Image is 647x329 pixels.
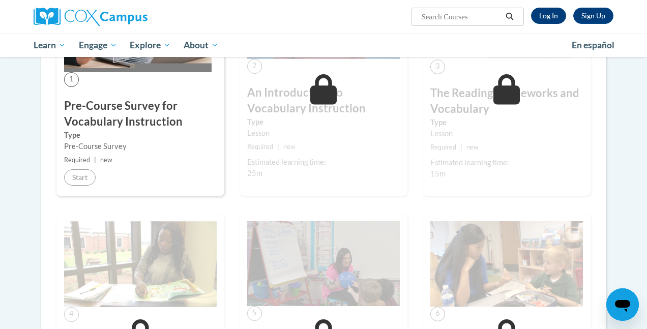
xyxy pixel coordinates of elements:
[283,143,296,151] span: new
[247,306,262,321] span: 5
[247,116,400,128] label: Type
[94,156,96,164] span: |
[460,143,462,151] span: |
[430,221,583,307] img: Course Image
[247,85,400,116] h3: An Introduction to Vocabulary Instruction
[79,39,117,51] span: Engage
[430,307,445,321] span: 6
[421,11,502,23] input: Search Courses
[247,157,400,168] div: Estimated learning time:
[123,34,177,57] a: Explore
[572,40,614,50] span: En español
[565,35,621,56] a: En español
[34,8,148,26] img: Cox Campus
[277,143,279,151] span: |
[247,128,400,139] div: Lesson
[247,143,273,151] span: Required
[466,143,479,151] span: new
[184,39,218,51] span: About
[247,59,262,74] span: 2
[64,156,90,164] span: Required
[64,130,217,141] label: Type
[430,117,583,128] label: Type
[247,221,400,306] img: Course Image
[64,141,217,152] div: Pre-Course Survey
[247,169,262,177] span: 25m
[430,85,583,117] h3: The Reading Frameworks and Vocabulary
[100,156,112,164] span: new
[430,59,445,74] span: 3
[34,8,217,26] a: Cox Campus
[27,34,72,57] a: Learn
[34,39,66,51] span: Learn
[606,288,639,321] iframe: Button to launch messaging window
[64,72,79,87] span: 1
[531,8,566,24] a: Log In
[430,157,583,168] div: Estimated learning time:
[430,128,583,139] div: Lesson
[130,39,170,51] span: Explore
[177,34,225,57] a: About
[64,98,217,130] h3: Pre-Course Survey for Vocabulary Instruction
[72,34,124,57] a: Engage
[26,34,621,57] div: Main menu
[502,11,517,23] button: Search
[430,143,456,151] span: Required
[64,221,217,307] img: Course Image
[430,169,446,178] span: 15m
[64,307,79,322] span: 4
[573,8,613,24] a: Register
[64,169,96,186] button: Start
